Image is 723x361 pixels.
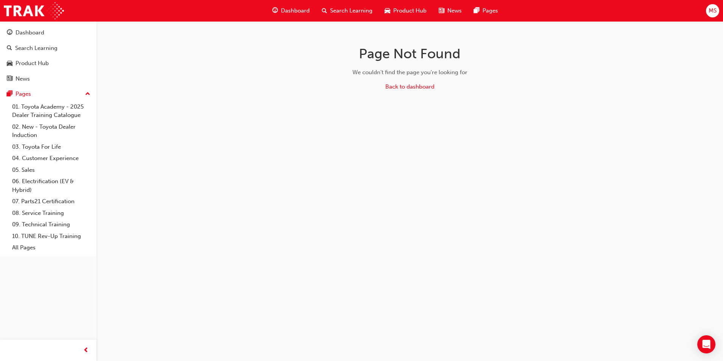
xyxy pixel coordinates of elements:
[3,56,93,70] a: Product Hub
[16,59,49,68] div: Product Hub
[3,87,93,101] button: Pages
[9,152,93,164] a: 04. Customer Experience
[9,121,93,141] a: 02. New - Toyota Dealer Induction
[385,6,390,16] span: car-icon
[697,335,715,353] div: Open Intercom Messenger
[272,6,278,16] span: guage-icon
[7,45,12,52] span: search-icon
[85,89,90,99] span: up-icon
[3,41,93,55] a: Search Learning
[7,91,12,98] span: pages-icon
[266,3,316,19] a: guage-iconDashboard
[15,44,57,53] div: Search Learning
[9,196,93,207] a: 07. Parts21 Certification
[9,219,93,230] a: 09. Technical Training
[379,3,433,19] a: car-iconProduct Hub
[316,3,379,19] a: search-iconSearch Learning
[468,3,504,19] a: pages-iconPages
[83,346,89,355] span: prev-icon
[9,101,93,121] a: 01. Toyota Academy - 2025 Dealer Training Catalogue
[7,60,12,67] span: car-icon
[7,30,12,36] span: guage-icon
[483,6,498,15] span: Pages
[706,4,719,17] button: MS
[447,6,462,15] span: News
[9,242,93,254] a: All Pages
[709,6,717,15] span: MS
[9,164,93,176] a: 05. Sales
[281,6,310,15] span: Dashboard
[385,83,434,90] a: Back to dashboard
[322,6,327,16] span: search-icon
[9,230,93,242] a: 10. TUNE Rev-Up Training
[16,28,44,37] div: Dashboard
[290,45,530,62] h1: Page Not Found
[3,24,93,87] button: DashboardSearch LearningProduct HubNews
[3,72,93,86] a: News
[9,141,93,153] a: 03. Toyota For Life
[9,176,93,196] a: 06. Electrification (EV & Hybrid)
[330,6,372,15] span: Search Learning
[393,6,427,15] span: Product Hub
[439,6,444,16] span: news-icon
[290,68,530,77] div: We couldn't find the page you're looking for
[4,2,64,19] img: Trak
[9,207,93,219] a: 08. Service Training
[474,6,479,16] span: pages-icon
[7,76,12,82] span: news-icon
[3,26,93,40] a: Dashboard
[16,90,31,98] div: Pages
[16,75,30,83] div: News
[433,3,468,19] a: news-iconNews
